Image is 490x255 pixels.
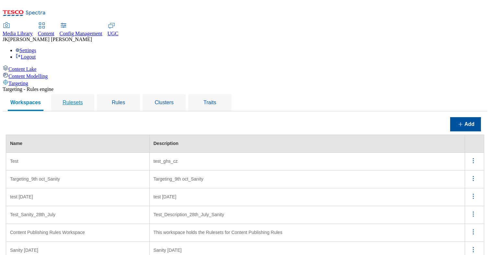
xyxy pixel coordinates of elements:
[60,31,102,36] span: Config Management
[16,48,36,53] a: Settings
[149,153,465,171] td: test_ghs_cz
[3,79,487,86] a: Targeting
[149,224,465,242] td: This workspace holds the Rulesets for Content Publishing Rules
[3,86,487,92] div: Targeting - Rules engine
[469,228,477,236] svg: menus
[3,65,487,72] a: Content Lake
[469,210,477,218] svg: menus
[8,81,28,86] span: Targeting
[10,100,41,105] span: Workspaces
[469,174,477,183] svg: menus
[149,171,465,188] td: Targeting_9th oct_Sanity
[6,188,150,206] td: test [DATE]
[3,31,33,36] span: Media Library
[38,23,54,37] a: Content
[149,188,465,206] td: test [DATE]
[149,206,465,224] td: Test_Description_28th_July_Sanity
[108,31,119,36] span: UGC
[112,100,125,105] span: Rules
[6,224,150,242] td: Content Publishing Rules Workspace
[60,23,102,37] a: Config Management
[6,171,150,188] td: Targeting_9th oct_Sanity
[3,23,33,37] a: Media Library
[108,23,119,37] a: UGC
[16,54,36,60] a: Logout
[6,153,150,171] td: Test
[8,73,48,79] span: Content Modelling
[469,246,477,254] svg: menus
[8,37,92,42] span: [PERSON_NAME] [PERSON_NAME]
[38,31,54,36] span: Content
[469,157,477,165] svg: menus
[204,100,216,105] span: Traits
[63,100,83,105] span: Rulesets
[6,135,150,153] th: Name
[149,135,465,153] th: Description
[3,37,8,42] span: JK
[155,100,174,105] span: Clusters
[3,72,487,79] a: Content Modelling
[8,66,37,72] span: Content Lake
[450,117,481,131] button: Add
[469,192,477,200] svg: menus
[6,206,150,224] td: Test_Sanity_28th_July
